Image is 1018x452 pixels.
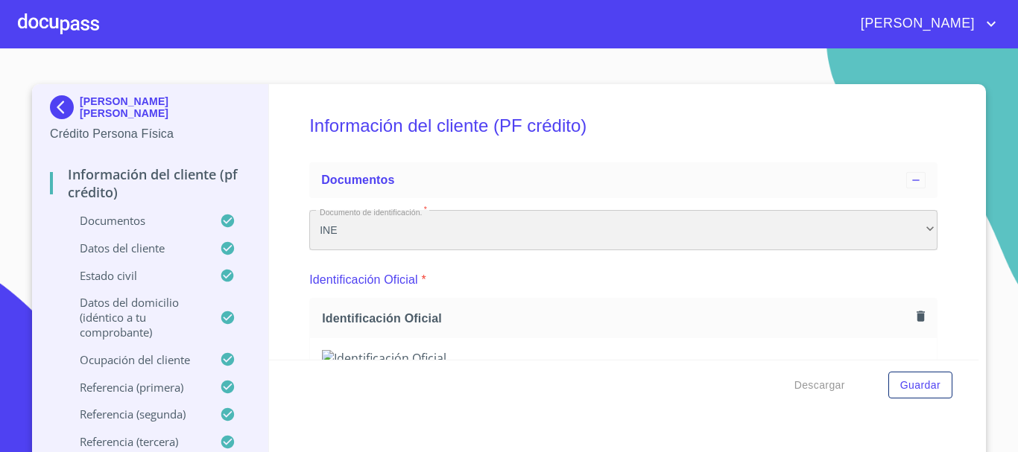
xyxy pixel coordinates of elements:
span: Descargar [794,376,845,395]
div: INE [309,210,938,250]
div: [PERSON_NAME] [PERSON_NAME] [50,95,250,125]
button: account of current user [850,12,1000,36]
div: Documentos [309,162,938,198]
h5: Información del cliente (PF crédito) [309,95,938,156]
button: Descargar [788,372,851,399]
p: Referencia (segunda) [50,407,220,421]
p: Identificación Oficial [309,271,418,289]
p: Estado Civil [50,268,220,283]
p: Documentos [50,213,220,228]
p: Ocupación del Cliente [50,352,220,367]
p: Referencia (tercera) [50,434,220,449]
p: Datos del domicilio (idéntico a tu comprobante) [50,295,220,340]
span: Identificación Oficial [322,311,911,326]
p: Datos del cliente [50,241,220,255]
button: Guardar [888,372,952,399]
span: Guardar [900,376,940,395]
span: [PERSON_NAME] [850,12,982,36]
img: Docupass spot blue [50,95,80,119]
p: Referencia (primera) [50,380,220,395]
p: Crédito Persona Física [50,125,250,143]
p: Información del cliente (PF crédito) [50,165,250,201]
img: Identificación Oficial [322,350,925,366]
p: [PERSON_NAME] [PERSON_NAME] [80,95,250,119]
span: Documentos [321,174,394,186]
